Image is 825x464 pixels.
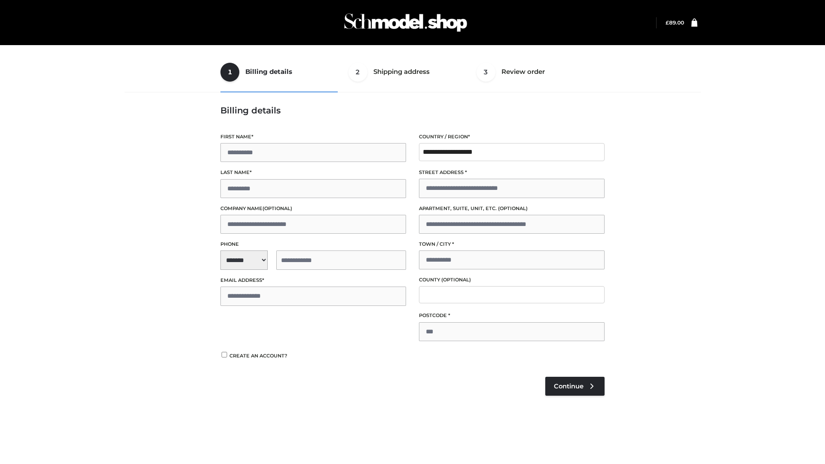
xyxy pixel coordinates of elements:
[220,168,406,177] label: Last name
[220,240,406,248] label: Phone
[419,240,605,248] label: Town / City
[498,205,528,211] span: (optional)
[419,276,605,284] label: County
[341,6,470,40] img: Schmodel Admin 964
[419,205,605,213] label: Apartment, suite, unit, etc.
[220,352,228,357] input: Create an account?
[220,105,605,116] h3: Billing details
[666,19,684,26] bdi: 89.00
[554,382,584,390] span: Continue
[545,377,605,396] a: Continue
[441,277,471,283] span: (optional)
[220,133,406,141] label: First name
[419,133,605,141] label: Country / Region
[419,311,605,320] label: Postcode
[666,19,684,26] a: £89.00
[263,205,292,211] span: (optional)
[220,205,406,213] label: Company name
[229,353,287,359] span: Create an account?
[220,276,406,284] label: Email address
[666,19,669,26] span: £
[419,168,605,177] label: Street address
